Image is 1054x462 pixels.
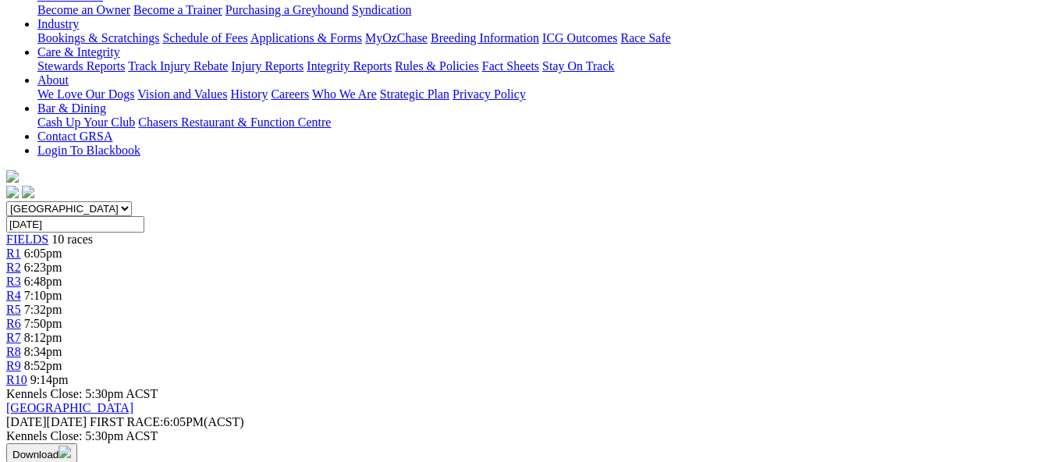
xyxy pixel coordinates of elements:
[59,446,71,458] img: download.svg
[250,31,362,44] a: Applications & Forms
[620,31,670,44] a: Race Safe
[30,373,69,386] span: 9:14pm
[37,144,140,157] a: Login To Blackbook
[6,317,21,330] a: R6
[24,303,62,316] span: 7:32pm
[24,331,62,344] span: 8:12pm
[352,3,411,16] a: Syndication
[37,59,1048,73] div: Care & Integrity
[225,3,349,16] a: Purchasing a Greyhound
[6,373,27,386] a: R10
[307,59,392,73] a: Integrity Reports
[6,415,47,428] span: [DATE]
[230,87,268,101] a: History
[37,3,1048,17] div: Get Involved
[6,275,21,288] a: R3
[6,303,21,316] a: R5
[138,115,331,129] a: Chasers Restaurant & Function Centre
[133,3,222,16] a: Become a Trainer
[22,186,34,198] img: twitter.svg
[6,233,48,246] a: FIELDS
[365,31,428,44] a: MyOzChase
[380,87,449,101] a: Strategic Plan
[24,247,62,260] span: 6:05pm
[37,101,106,115] a: Bar & Dining
[51,233,93,246] span: 10 races
[24,345,62,358] span: 8:34pm
[6,359,21,372] a: R9
[6,247,21,260] a: R1
[37,45,120,59] a: Care & Integrity
[431,31,539,44] a: Breeding Information
[37,17,79,30] a: Industry
[24,275,62,288] span: 6:48pm
[37,73,69,87] a: About
[37,87,1048,101] div: About
[6,186,19,198] img: facebook.svg
[6,415,87,428] span: [DATE]
[37,3,130,16] a: Become an Owner
[24,261,62,274] span: 6:23pm
[6,289,21,302] a: R4
[37,31,159,44] a: Bookings & Scratchings
[452,87,526,101] a: Privacy Policy
[37,59,125,73] a: Stewards Reports
[395,59,479,73] a: Rules & Policies
[162,31,247,44] a: Schedule of Fees
[24,359,62,372] span: 8:52pm
[6,401,133,414] a: [GEOGRAPHIC_DATA]
[90,415,163,428] span: FIRST RACE:
[24,317,62,330] span: 7:50pm
[37,87,134,101] a: We Love Our Dogs
[312,87,377,101] a: Who We Are
[37,31,1048,45] div: Industry
[231,59,303,73] a: Injury Reports
[6,387,158,400] span: Kennels Close: 5:30pm ACST
[6,331,21,344] a: R7
[37,115,135,129] a: Cash Up Your Club
[6,345,21,358] a: R8
[6,170,19,183] img: logo-grsa-white.png
[128,59,228,73] a: Track Injury Rebate
[482,59,539,73] a: Fact Sheets
[6,429,1048,443] div: Kennels Close: 5:30pm ACST
[6,261,21,274] a: R2
[37,115,1048,130] div: Bar & Dining
[24,289,62,302] span: 7:10pm
[542,31,617,44] a: ICG Outcomes
[271,87,309,101] a: Careers
[90,415,244,428] span: 6:05PM(ACST)
[137,87,227,101] a: Vision and Values
[542,59,614,73] a: Stay On Track
[37,130,112,143] a: Contact GRSA
[6,216,144,233] input: Select date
